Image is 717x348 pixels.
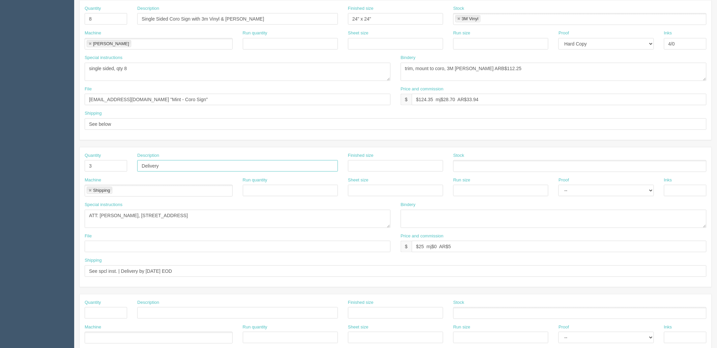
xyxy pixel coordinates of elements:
[664,177,672,183] label: Inks
[85,177,101,183] label: Machine
[664,30,672,36] label: Inks
[85,210,391,228] textarea: ATT: [PERSON_NAME], [STREET_ADDRESS]
[85,30,101,36] label: Machine
[558,177,569,183] label: Proof
[453,152,464,159] label: Stock
[664,324,672,330] label: Inks
[93,41,129,46] div: [PERSON_NAME]
[93,188,110,193] div: Shipping
[462,17,479,21] div: 3M Vinyl
[85,233,92,239] label: File
[348,299,374,306] label: Finished size
[85,202,122,208] label: Special instructions
[401,55,415,61] label: Bindery
[401,202,415,208] label: Bindery
[85,5,101,12] label: Quantity
[85,299,101,306] label: Quantity
[243,324,267,330] label: Run quantity
[558,30,569,36] label: Proof
[243,30,267,36] label: Run quantity
[453,324,470,330] label: Run size
[85,152,101,159] label: Quantity
[453,5,464,12] label: Stock
[401,63,707,81] textarea: trim, mount to coro, 3M [PERSON_NAME]
[348,152,374,159] label: Finished size
[85,55,122,61] label: Special instructions
[348,324,369,330] label: Sheet size
[85,110,102,117] label: Shipping
[85,63,391,81] textarea: single sided, qty 1
[85,324,101,330] label: Machine
[453,299,464,306] label: Stock
[137,5,159,12] label: Description
[137,299,159,306] label: Description
[348,177,369,183] label: Sheet size
[401,241,412,252] div: $
[453,30,470,36] label: Run size
[85,86,92,92] label: File
[85,257,102,264] label: Shipping
[453,177,470,183] label: Run size
[348,5,374,12] label: Finished size
[401,233,443,239] label: Price and commission
[137,152,159,159] label: Description
[558,324,569,330] label: Proof
[401,86,443,92] label: Price and commission
[348,30,369,36] label: Sheet size
[401,94,412,105] div: $
[243,177,267,183] label: Run quantity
